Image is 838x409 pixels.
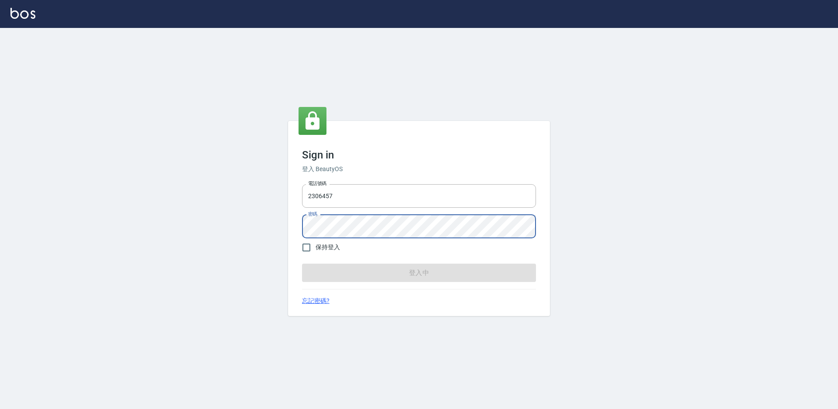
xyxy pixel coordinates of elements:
h6: 登入 BeautyOS [302,165,536,174]
span: 保持登入 [316,243,340,252]
label: 密碼 [308,211,317,217]
h3: Sign in [302,149,536,161]
a: 忘記密碼? [302,296,330,306]
label: 電話號碼 [308,180,326,187]
img: Logo [10,8,35,19]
